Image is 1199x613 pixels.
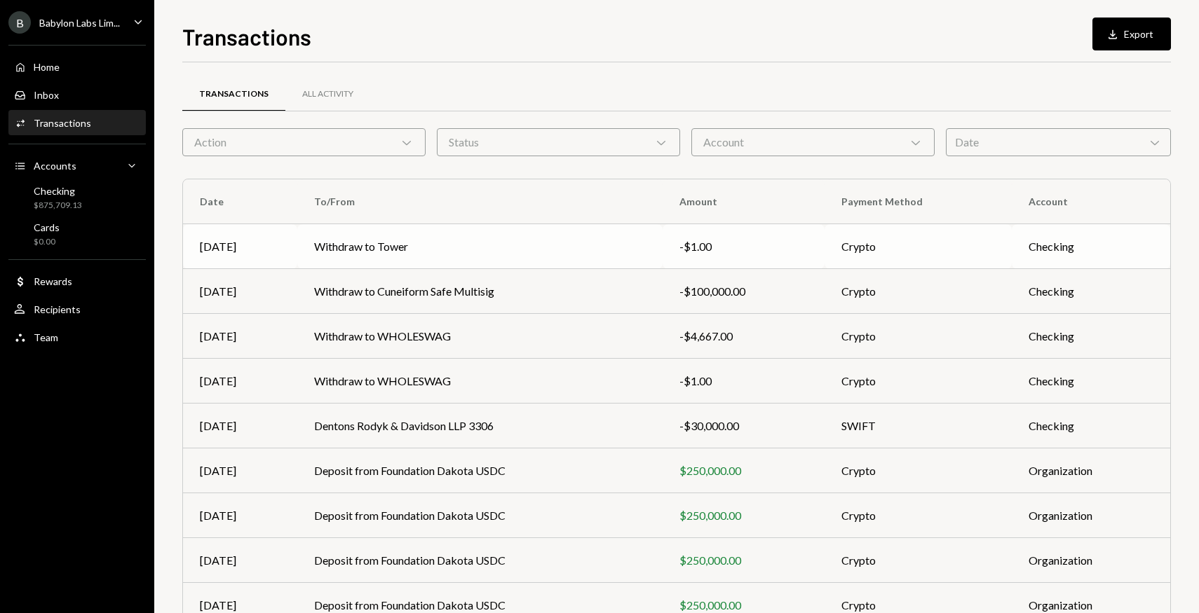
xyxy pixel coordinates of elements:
[34,221,60,233] div: Cards
[200,328,280,345] div: [DATE]
[1012,448,1170,493] td: Organization
[825,314,1012,359] td: Crypto
[297,359,663,404] td: Withdraw to WHOLESWAG
[200,462,280,479] div: [DATE]
[825,269,1012,314] td: Crypto
[34,61,60,73] div: Home
[1012,269,1170,314] td: Checking
[34,236,60,248] div: $0.00
[34,200,82,212] div: $875,709.13
[1012,359,1170,404] td: Checking
[825,224,1012,269] td: Crypto
[8,11,31,34] div: B
[34,331,58,343] div: Team
[679,328,808,345] div: -$4,667.00
[8,296,146,322] a: Recipients
[8,82,146,107] a: Inbox
[679,283,808,300] div: -$100,000.00
[302,88,353,100] div: All Activity
[34,275,72,287] div: Rewards
[679,462,808,479] div: $250,000.00
[183,179,297,224] th: Date
[1012,493,1170,538] td: Organization
[1012,314,1170,359] td: Checking
[297,493,663,538] td: Deposit from Foundation Dakota USDC
[200,283,280,300] div: [DATE]
[199,88,269,100] div: Transactions
[663,179,825,224] th: Amount
[34,185,82,197] div: Checking
[297,404,663,448] td: Dentons Rodyk & Davidson LLP 3306
[946,128,1171,156] div: Date
[679,418,808,434] div: -$30,000.00
[825,448,1012,493] td: Crypto
[1012,179,1170,224] th: Account
[200,552,280,569] div: [DATE]
[297,448,663,493] td: Deposit from Foundation Dakota USDC
[8,54,146,79] a: Home
[200,373,280,390] div: [DATE]
[182,76,285,112] a: Transactions
[8,153,146,178] a: Accounts
[182,22,311,50] h1: Transactions
[297,224,663,269] td: Withdraw to Tower
[34,89,59,101] div: Inbox
[39,17,120,29] div: Babylon Labs Lim...
[825,179,1012,224] th: Payment Method
[200,507,280,524] div: [DATE]
[34,117,91,129] div: Transactions
[8,110,146,135] a: Transactions
[34,160,76,172] div: Accounts
[297,179,663,224] th: To/From
[437,128,680,156] div: Status
[1012,404,1170,448] td: Checking
[825,359,1012,404] td: Crypto
[200,418,280,434] div: [DATE]
[297,538,663,583] td: Deposit from Foundation Dakota USDC
[679,373,808,390] div: -$1.00
[8,217,146,251] a: Cards$0.00
[8,181,146,214] a: Checking$875,709.13
[825,538,1012,583] td: Crypto
[285,76,370,112] a: All Activity
[297,269,663,314] td: Withdraw to Cuneiform Safe Multisig
[825,404,1012,448] td: SWIFT
[1012,538,1170,583] td: Organization
[200,238,280,255] div: [DATE]
[182,128,426,156] div: Action
[679,238,808,255] div: -$1.00
[825,493,1012,538] td: Crypto
[679,507,808,524] div: $250,000.00
[8,324,146,350] a: Team
[34,303,81,315] div: Recipients
[691,128,935,156] div: Account
[297,314,663,359] td: Withdraw to WHOLESWAG
[1012,224,1170,269] td: Checking
[8,268,146,294] a: Rewards
[679,552,808,569] div: $250,000.00
[1092,18,1171,50] button: Export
